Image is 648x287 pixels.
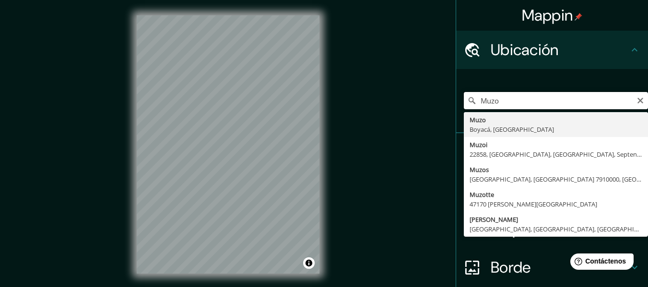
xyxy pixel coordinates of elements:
[470,165,489,174] font: Muzos
[456,172,648,210] div: Estilo
[470,125,554,134] font: Boyacá, [GEOGRAPHIC_DATA]
[491,257,531,277] font: Borde
[456,248,648,287] div: Borde
[456,31,648,69] div: Ubicación
[464,92,648,109] input: Elige tu ciudad o zona
[522,5,573,25] font: Mappin
[636,95,644,104] button: Claro
[456,133,648,172] div: Patas
[470,140,487,149] font: Muzoi
[470,215,518,224] font: [PERSON_NAME]
[563,250,637,276] iframe: Lanzador de widgets de ayuda
[491,40,559,60] font: Ubicación
[470,115,486,124] font: Muzo
[303,257,315,269] button: Activar o desactivar atribución
[470,190,494,199] font: Muzotte
[575,13,582,21] img: pin-icon.png
[470,200,597,208] font: 47170 [PERSON_NAME][GEOGRAPHIC_DATA]
[137,15,319,274] canvas: Mapa
[456,210,648,248] div: Disposición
